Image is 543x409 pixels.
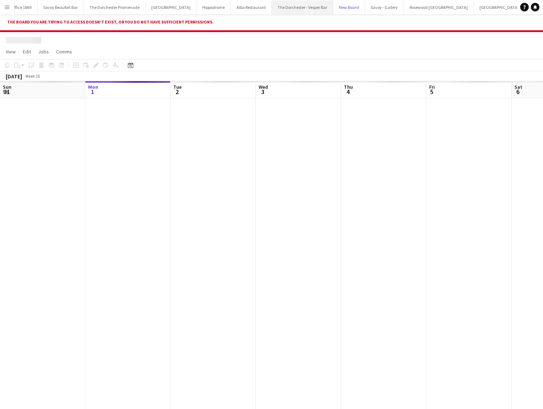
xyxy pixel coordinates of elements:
button: [GEOGRAPHIC_DATA] [146,0,197,14]
button: The Dorchester Promenade [84,0,146,14]
span: Fri [429,84,435,90]
button: The Dorchester - Vesper Bar [272,0,333,14]
a: Jobs [35,47,52,56]
button: Alba Restaurant [231,0,272,14]
a: Comms [53,47,75,56]
span: Comms [56,48,72,55]
div: [DATE] [6,73,22,80]
button: Rosewood [GEOGRAPHIC_DATA] [404,0,474,14]
span: Edit [23,48,31,55]
span: 1 [87,88,98,96]
span: Jobs [38,48,49,55]
span: 3 [258,88,268,96]
span: 6 [513,88,522,96]
span: 31 [2,88,11,96]
a: View [3,47,19,56]
span: 2 [172,88,182,96]
button: Savoy Beaufort Bar [37,0,84,14]
span: Wed [259,84,268,90]
span: 5 [428,88,435,96]
span: Sat [514,84,522,90]
span: Sun [3,84,11,90]
button: Hippodrome [197,0,231,14]
button: New Board [333,0,365,14]
span: View [6,48,16,55]
span: 4 [343,88,353,96]
button: Savoy - Gallery [365,0,404,14]
button: [GEOGRAPHIC_DATA] [474,0,525,14]
span: Week 35 [24,73,41,79]
span: Tue [173,84,182,90]
span: Thu [344,84,353,90]
a: Edit [20,47,34,56]
span: Mon [88,84,98,90]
